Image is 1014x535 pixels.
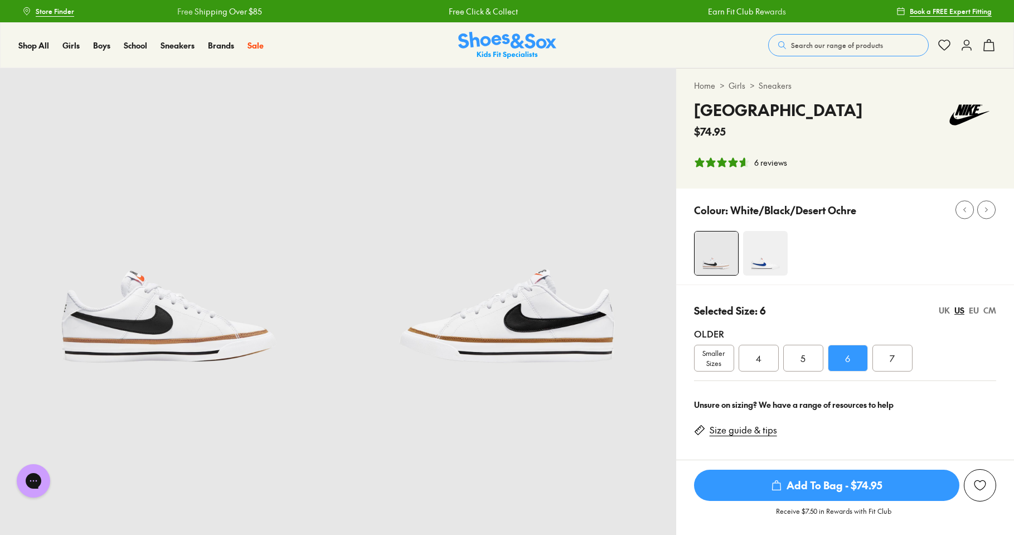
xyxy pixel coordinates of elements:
button: Search our range of products [768,34,929,56]
span: $74.95 [694,124,726,139]
iframe: Gorgias live chat messenger [11,460,56,502]
p: Selected Size: 6 [694,303,766,318]
span: Book a FREE Expert Fitting [910,6,992,16]
a: Earn Fit Club Rewards [707,6,785,17]
a: Shoes & Sox [458,32,556,59]
img: 5-373442_1 [338,68,676,406]
a: Sneakers [161,40,195,51]
img: SNS_Logo_Responsive.svg [458,32,556,59]
a: Brands [208,40,234,51]
a: School [124,40,147,51]
span: 5 [800,351,806,365]
a: Size guide & tips [710,424,777,436]
div: 6 reviews [754,157,787,168]
a: Store Finder [22,1,74,21]
a: Shop All [18,40,49,51]
button: 4.83 stars, 6 ratings [694,157,787,168]
div: Older [694,327,996,340]
span: Smaller Sizes [695,348,734,368]
a: Sale [248,40,264,51]
span: Store Finder [36,6,74,16]
span: Search our range of products [791,40,883,50]
div: UK [939,305,950,316]
div: CM [983,305,996,316]
span: 4 [756,351,761,365]
a: Sneakers [759,80,792,91]
button: Add To Bag - $74.95 [694,469,959,502]
span: 6 [845,351,850,365]
p: Receive $7.50 in Rewards with Fit Club [776,506,891,526]
div: US [954,305,964,316]
h4: [GEOGRAPHIC_DATA] [694,98,862,122]
div: Unsure on sizing? We have a range of resources to help [694,399,996,411]
img: Vendor logo [943,98,996,132]
a: Free Shipping Over $85 [177,6,261,17]
span: 7 [890,351,895,365]
a: Book a FREE Expert Fitting [896,1,992,21]
a: Girls [62,40,80,51]
div: EU [969,305,979,316]
a: Free Click & Collect [448,6,517,17]
p: Colour: [694,203,728,218]
a: Home [694,80,715,91]
img: 4-438408_1 [743,231,788,276]
img: 4-373441_1 [695,232,738,275]
div: > > [694,80,996,91]
a: Boys [93,40,110,51]
a: Girls [729,80,745,91]
button: Add to Wishlist [964,469,996,502]
p: White/Black/Desert Ochre [730,203,856,218]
